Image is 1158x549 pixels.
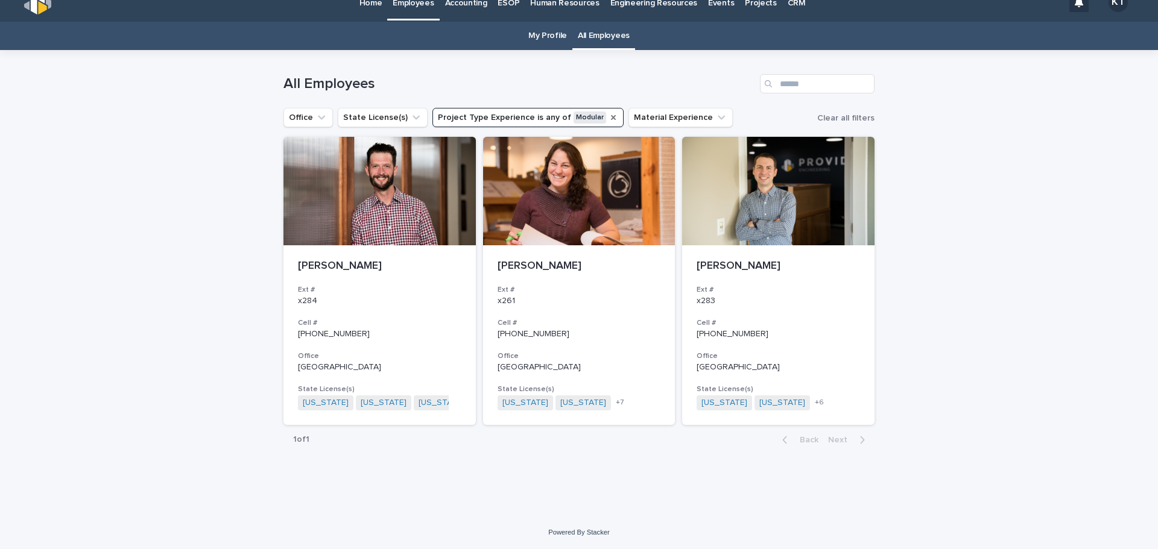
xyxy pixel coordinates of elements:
h3: State License(s) [697,384,860,394]
span: Back [793,436,818,444]
a: My Profile [528,22,567,50]
button: Next [823,434,875,445]
p: [GEOGRAPHIC_DATA] [697,362,860,372]
h3: Cell # [298,318,461,328]
a: x261 [498,296,515,305]
h3: Cell # [498,318,661,328]
a: [US_STATE] [303,398,349,408]
h1: All Employees [283,75,755,93]
h3: State License(s) [298,384,461,394]
input: Search [760,74,875,93]
button: Project Type Experience [432,108,624,127]
span: + 6 [815,399,824,406]
a: [US_STATE] [701,398,747,408]
h3: Cell # [697,318,860,328]
p: [GEOGRAPHIC_DATA] [298,362,461,372]
p: [PERSON_NAME] [697,260,860,273]
h3: Office [498,351,661,361]
span: Next [828,436,855,444]
h3: Ext # [298,285,461,295]
span: Clear all filters [817,114,875,122]
a: [PERSON_NAME]Ext #x284Cell #[PHONE_NUMBER]Office[GEOGRAPHIC_DATA]State License(s)[US_STATE] [US_S... [283,137,476,425]
button: Clear all filters [812,109,875,127]
a: [PERSON_NAME]Ext #x283Cell #[PHONE_NUMBER]Office[GEOGRAPHIC_DATA]State License(s)[US_STATE] [US_S... [682,137,875,425]
p: 1 of 1 [283,425,319,454]
a: [US_STATE] [502,398,548,408]
h3: Office [697,351,860,361]
a: [US_STATE] [560,398,606,408]
a: [US_STATE] [361,398,407,408]
a: [PHONE_NUMBER] [298,330,370,338]
a: All Employees [578,22,630,50]
button: Material Experience [628,108,733,127]
p: [GEOGRAPHIC_DATA] [498,362,661,372]
h3: Ext # [498,285,661,295]
a: Powered By Stacker [548,529,609,536]
a: [US_STATE] [419,398,464,408]
a: [PERSON_NAME]Ext #x261Cell #[PHONE_NUMBER]Office[GEOGRAPHIC_DATA]State License(s)[US_STATE] [US_S... [483,137,675,425]
button: Back [773,434,823,445]
a: [PHONE_NUMBER] [697,330,768,338]
h3: Office [298,351,461,361]
p: [PERSON_NAME] [498,260,661,273]
button: State License(s) [338,108,428,127]
h3: Ext # [697,285,860,295]
h3: State License(s) [498,384,661,394]
a: x283 [697,296,715,305]
button: Office [283,108,333,127]
a: x284 [298,296,317,305]
a: [US_STATE] [759,398,805,408]
span: + 7 [616,399,624,406]
p: [PERSON_NAME] [298,260,461,273]
a: [PHONE_NUMBER] [498,330,569,338]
